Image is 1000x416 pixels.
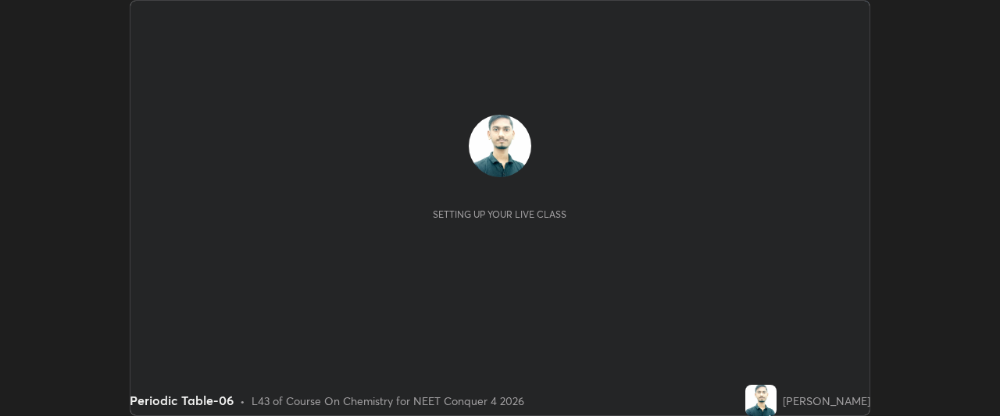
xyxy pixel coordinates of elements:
div: [PERSON_NAME] [783,393,870,409]
img: 9fa8b66408ac4135a2eea6c5ae9b3aff.jpg [745,385,777,416]
div: Setting up your live class [433,208,566,220]
div: • [240,393,245,409]
div: L43 of Course On Chemistry for NEET Conquer 4 2026 [252,393,524,409]
div: Periodic Table-06 [130,391,234,410]
img: 9fa8b66408ac4135a2eea6c5ae9b3aff.jpg [469,115,531,177]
